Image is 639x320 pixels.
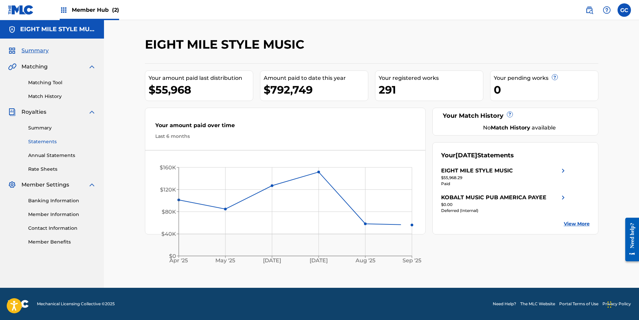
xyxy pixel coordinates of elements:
img: Summary [8,47,16,55]
span: (2) [112,7,119,13]
a: SummarySummary [8,47,49,55]
span: Matching [21,63,48,71]
a: KOBALT MUSIC PUB AMERICA PAYEEright chevron icon$0.00Deferred (Internal) [441,194,567,214]
a: Member Benefits [28,238,96,246]
img: expand [88,108,96,116]
a: Need Help? [493,301,516,307]
span: Royalties [21,108,46,116]
div: Your Statements [441,151,514,160]
img: right chevron icon [559,167,567,175]
a: Portal Terms of Use [559,301,598,307]
tspan: $80K [162,209,176,215]
img: expand [88,63,96,71]
span: Member Hub [72,6,119,14]
a: Member Information [28,211,96,218]
h5: EIGHT MILE STYLE MUSIC [20,25,96,33]
div: Your amount paid over time [155,121,416,133]
div: Paid [441,181,567,187]
img: expand [88,181,96,189]
div: Help [600,3,614,17]
span: Summary [21,47,49,55]
tspan: $40K [161,231,176,237]
strong: Match History [491,124,530,131]
img: Member Settings [8,181,16,189]
h2: EIGHT MILE STYLE MUSIC [145,37,308,52]
img: Top Rightsholders [60,6,68,14]
div: No available [449,124,590,132]
img: Accounts [8,25,16,34]
a: EIGHT MILE STYLE MUSICright chevron icon$55,968.29Paid [441,167,567,187]
div: Drag [607,295,611,315]
div: EIGHT MILE STYLE MUSIC [441,167,513,175]
tspan: May '25 [215,258,235,264]
img: right chevron icon [559,194,567,202]
a: The MLC Website [520,301,555,307]
iframe: Resource Center [620,213,639,267]
a: Privacy Policy [602,301,631,307]
tspan: [DATE] [310,258,328,264]
div: 0 [494,82,598,97]
tspan: $160K [160,164,176,171]
span: ? [552,74,557,80]
div: $0.00 [441,202,567,208]
div: Amount paid to date this year [264,74,368,82]
div: $792,749 [264,82,368,97]
a: Banking Information [28,197,96,204]
tspan: $0 [169,253,176,259]
img: logo [8,300,29,308]
div: Deferred (Internal) [441,208,567,214]
iframe: Chat Widget [605,288,639,320]
span: Mechanical Licensing Collective © 2025 [37,301,115,307]
a: Statements [28,138,96,145]
a: Annual Statements [28,152,96,159]
a: Match History [28,93,96,100]
tspan: Apr '25 [169,258,188,264]
div: $55,968 [149,82,253,97]
div: $55,968.29 [441,175,567,181]
span: [DATE] [456,152,477,159]
a: Public Search [583,3,596,17]
a: Matching Tool [28,79,96,86]
img: help [603,6,611,14]
div: Last 6 months [155,133,416,140]
img: Matching [8,63,16,71]
tspan: $120K [160,186,176,193]
img: MLC Logo [8,5,34,15]
div: Your amount paid last distribution [149,74,253,82]
a: Summary [28,124,96,131]
tspan: Aug '25 [355,258,375,264]
tspan: [DATE] [263,258,281,264]
a: View More [564,220,590,227]
span: ? [507,112,513,117]
div: Your registered works [379,74,483,82]
span: Member Settings [21,181,69,189]
div: Your pending works [494,74,598,82]
div: 291 [379,82,483,97]
div: User Menu [618,3,631,17]
img: search [585,6,593,14]
div: KOBALT MUSIC PUB AMERICA PAYEE [441,194,546,202]
tspan: Sep '25 [403,258,421,264]
a: Contact Information [28,225,96,232]
img: Royalties [8,108,16,116]
div: Your Match History [441,111,590,120]
a: Rate Sheets [28,166,96,173]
